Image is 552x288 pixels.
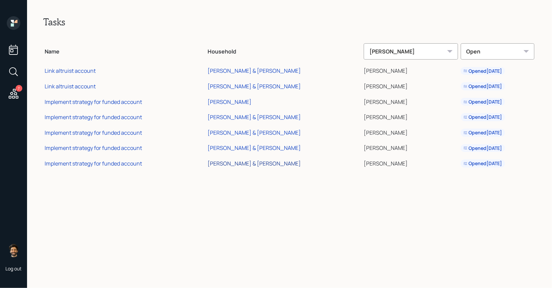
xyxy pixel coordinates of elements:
[362,155,459,170] td: [PERSON_NAME]
[463,160,502,167] div: Opened [DATE]
[45,98,142,106] div: Implement strategy for funded account
[364,43,458,60] div: [PERSON_NAME]
[208,83,301,90] div: [PERSON_NAME] & [PERSON_NAME]
[362,77,459,93] td: [PERSON_NAME]
[16,85,22,92] div: 7
[362,108,459,124] td: [PERSON_NAME]
[362,62,459,78] td: [PERSON_NAME]
[463,98,502,105] div: Opened [DATE]
[362,124,459,139] td: [PERSON_NAME]
[45,129,142,136] div: Implement strategy for funded account
[208,98,251,106] div: [PERSON_NAME]
[461,43,534,60] div: Open
[362,139,459,155] td: [PERSON_NAME]
[208,144,301,152] div: [PERSON_NAME] & [PERSON_NAME]
[463,129,502,136] div: Opened [DATE]
[463,83,502,90] div: Opened [DATE]
[206,39,362,62] th: Household
[45,67,96,74] div: Link altruist account
[208,129,301,136] div: [PERSON_NAME] & [PERSON_NAME]
[43,39,206,62] th: Name
[45,160,142,167] div: Implement strategy for funded account
[208,113,301,121] div: [PERSON_NAME] & [PERSON_NAME]
[45,144,142,152] div: Implement strategy for funded account
[7,244,20,257] img: eric-schwartz-headshot.png
[463,68,502,74] div: Opened [DATE]
[43,16,536,28] h2: Tasks
[208,160,301,167] div: [PERSON_NAME] & [PERSON_NAME]
[362,93,459,109] td: [PERSON_NAME]
[463,145,502,152] div: Opened [DATE]
[45,83,96,90] div: Link altruist account
[463,114,502,120] div: Opened [DATE]
[5,265,22,272] div: Log out
[208,67,301,74] div: [PERSON_NAME] & [PERSON_NAME]
[45,113,142,121] div: Implement strategy for funded account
